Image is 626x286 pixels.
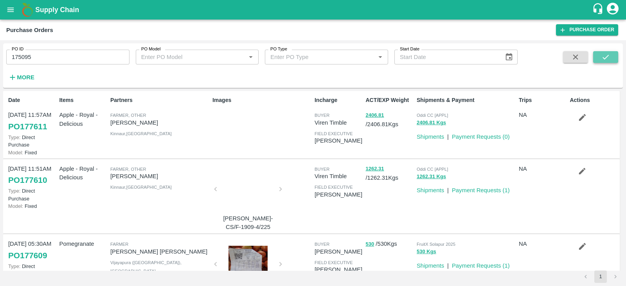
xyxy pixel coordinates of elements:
p: Incharge [315,96,362,104]
span: Oddi CC [APPL] [417,167,448,172]
a: Purchase Order [556,24,618,36]
div: customer-support [592,3,606,17]
nav: pagination navigation [578,270,623,283]
label: PO Type [270,46,287,52]
a: Payment Requests (1) [452,187,510,193]
span: Oddi CC [APPL] [417,113,448,118]
p: Viren Timble [315,172,362,181]
button: More [6,71,36,84]
label: PO Model [141,46,161,52]
p: Pomegranate [59,240,107,248]
a: Shipments [417,134,444,140]
div: | [444,183,449,195]
p: Apple - Royal - Delicious [59,111,107,128]
button: Open [375,52,385,62]
button: 2406.81 Kgs [417,118,446,127]
p: [PERSON_NAME] [315,136,362,145]
a: PO177611 [8,120,47,134]
span: Kinnaur , [GEOGRAPHIC_DATA] [110,185,172,189]
span: Farmer, Other [110,167,146,172]
p: Direct Purchase [8,134,56,148]
p: Items [59,96,107,104]
span: buyer [315,167,329,172]
a: Supply Chain [35,4,592,15]
p: [PERSON_NAME]-CS/F-1909-4/225 [219,214,277,232]
p: [PERSON_NAME] [315,190,362,199]
p: [PERSON_NAME] [110,172,209,181]
p: ACT/EXP Weight [365,96,413,104]
p: Trips [519,96,567,104]
button: page 1 [594,270,607,283]
button: open drawer [2,1,20,19]
strong: More [17,74,34,80]
span: Type: [8,134,20,140]
p: Shipments & Payment [417,96,516,104]
p: Images [212,96,311,104]
span: Type: [8,188,20,194]
p: Apple - Royal - Delicious [59,164,107,182]
a: Shipments [417,187,444,193]
p: Actions [570,96,617,104]
button: 530 Kgs [417,247,436,256]
input: Enter PO Model [138,52,234,62]
div: | [444,129,449,141]
p: Partners [110,96,209,104]
p: [PERSON_NAME] [315,247,362,256]
p: Direct Purchase [8,263,56,277]
button: Open [246,52,256,62]
p: Viren Timble [315,118,362,127]
a: Shipments [417,263,444,269]
a: PO177609 [8,248,47,263]
div: Purchase Orders [6,25,53,35]
p: Fixed [8,149,56,156]
span: field executive [315,185,353,189]
p: NA [519,240,567,248]
span: Farmer, Other [110,113,146,118]
label: PO ID [12,46,23,52]
p: [PERSON_NAME] [PERSON_NAME] [110,247,209,256]
p: / 1262.31 Kgs [365,164,413,182]
span: Kinnaur , [GEOGRAPHIC_DATA] [110,131,172,136]
button: 530 [365,240,374,249]
button: 1262.31 [365,164,384,173]
a: PO177610 [8,173,47,187]
span: FruitX Solapur 2025 [417,242,455,247]
span: field executive [315,260,353,265]
p: NA [519,164,567,173]
p: NA [519,111,567,119]
span: Model: [8,203,23,209]
span: buyer [315,113,329,118]
p: / 2406.81 Kgs [365,111,413,129]
button: 2406.81 [365,111,384,120]
span: Vijayapura ([GEOGRAPHIC_DATA]) , [GEOGRAPHIC_DATA] [110,260,182,273]
span: Model: [8,150,23,156]
img: logo [20,2,35,18]
div: | [444,258,449,270]
input: Enter PO ID [6,50,130,64]
p: [DATE] 11:51AM [8,164,56,173]
p: / 530 Kgs [365,240,413,248]
p: [DATE] 05:30AM [8,240,56,248]
b: Supply Chain [35,6,79,14]
button: Choose date [502,50,516,64]
p: Direct Purchase [8,187,56,202]
p: Fixed [8,202,56,210]
p: [PERSON_NAME] [315,265,362,274]
p: [PERSON_NAME] [110,118,209,127]
p: Date [8,96,56,104]
span: Type: [8,263,20,269]
p: [DATE] 11:57AM [8,111,56,119]
a: Payment Requests (1) [452,263,510,269]
input: Enter PO Type [267,52,363,62]
label: Start Date [400,46,419,52]
span: buyer [315,242,329,247]
span: Farmer [110,242,128,247]
button: 1262.31 Kgs [417,172,446,181]
div: account of current user [606,2,620,18]
input: Start Date [394,50,498,64]
a: Payment Requests (0) [452,134,510,140]
span: field executive [315,131,353,136]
